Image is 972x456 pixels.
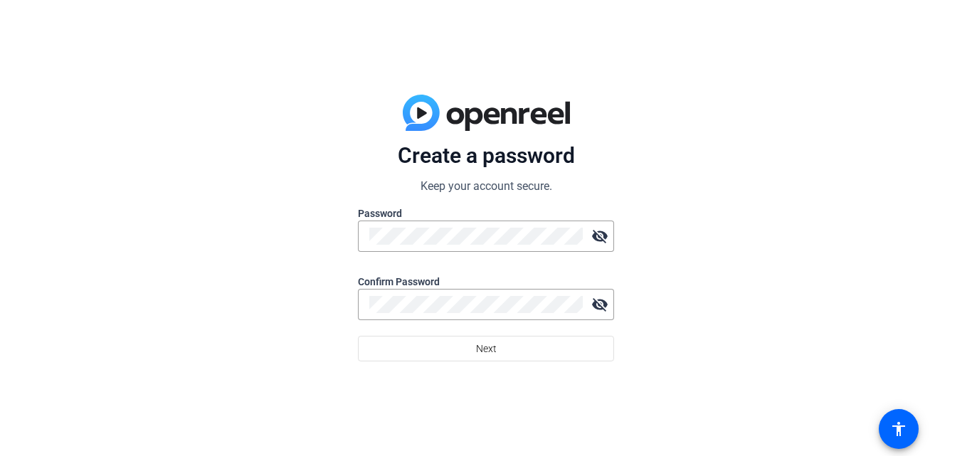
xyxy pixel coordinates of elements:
p: Keep your account secure. [358,178,614,195]
label: Confirm Password [358,275,614,289]
mat-icon: visibility_off [586,222,614,250]
mat-icon: accessibility [890,420,907,438]
label: Password [358,206,614,221]
img: blue-gradient.svg [403,95,570,132]
mat-icon: visibility_off [586,290,614,319]
button: Next [358,336,614,361]
p: Create a password [358,142,614,169]
span: Next [476,335,497,362]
